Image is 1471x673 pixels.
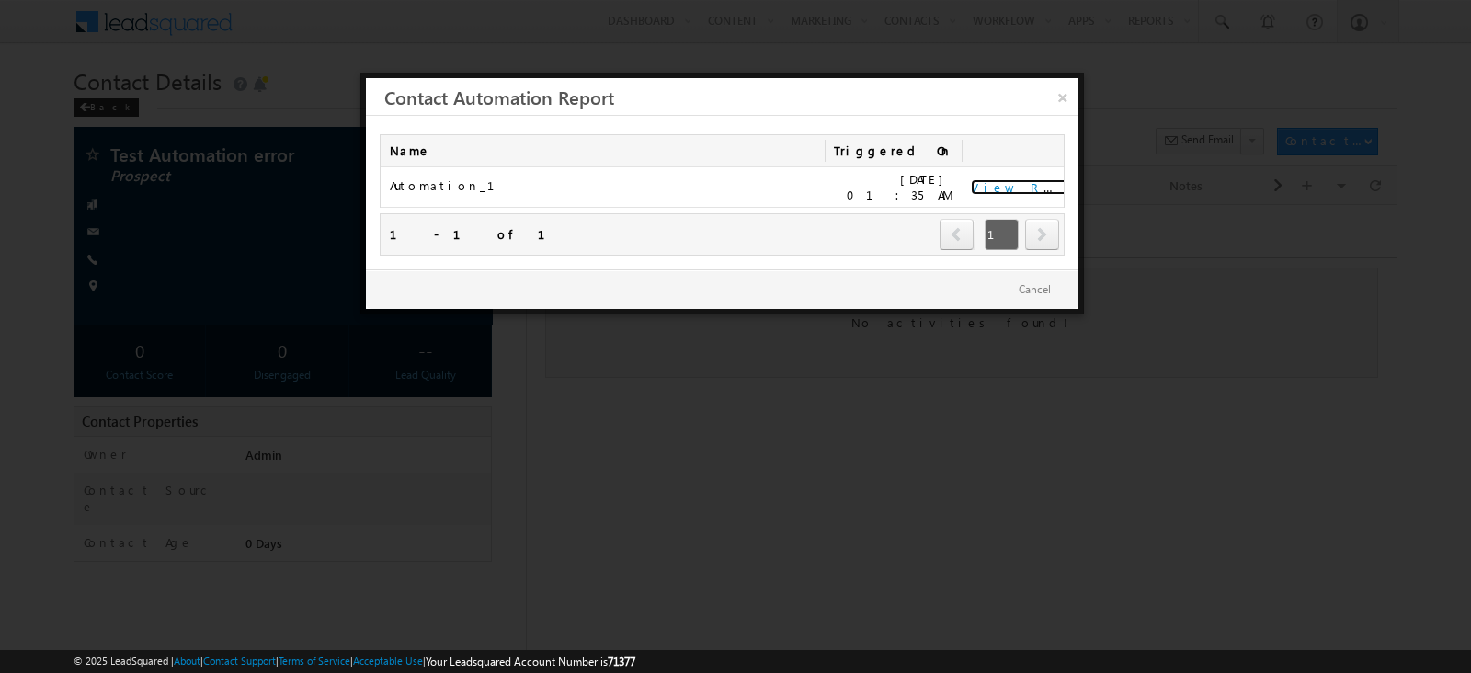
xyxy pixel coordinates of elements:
span: Triggered On [825,135,962,166]
div: [DATE] 01:35 AM [834,172,952,203]
span: Automation_1 [390,177,517,193]
span: Time [277,14,302,41]
a: Contact Support [203,655,276,667]
span: 71377 [608,655,635,668]
span: Your Leadsquared Account Number is [426,655,635,668]
h3: Contact Automation Report [384,78,1078,115]
a: prev [940,221,975,250]
div: All Time [316,20,353,37]
span: Name [381,135,825,166]
span: Activity Type [18,14,82,41]
span: prev [940,219,974,250]
a: next [1025,221,1059,250]
a: Acceptable Use [353,655,423,667]
div: 1 - 1 of 1 [390,223,567,245]
span: 1 [985,219,1019,250]
div: No activities found! [18,63,851,173]
a: Terms of Service [279,655,350,667]
span: © 2025 LeadSquared | | | | | [74,653,635,670]
a: × [1047,78,1078,110]
div: 61 Selected [97,20,149,37]
button: Cancel [1000,277,1069,303]
a: About [174,655,200,667]
span: next [1025,219,1059,250]
div: Sales Activity,Opportunity,Email Bounced,Email Link Clicked,Email Marked Spam & 56 more.. [92,15,230,42]
a: View Report [971,179,1085,195]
